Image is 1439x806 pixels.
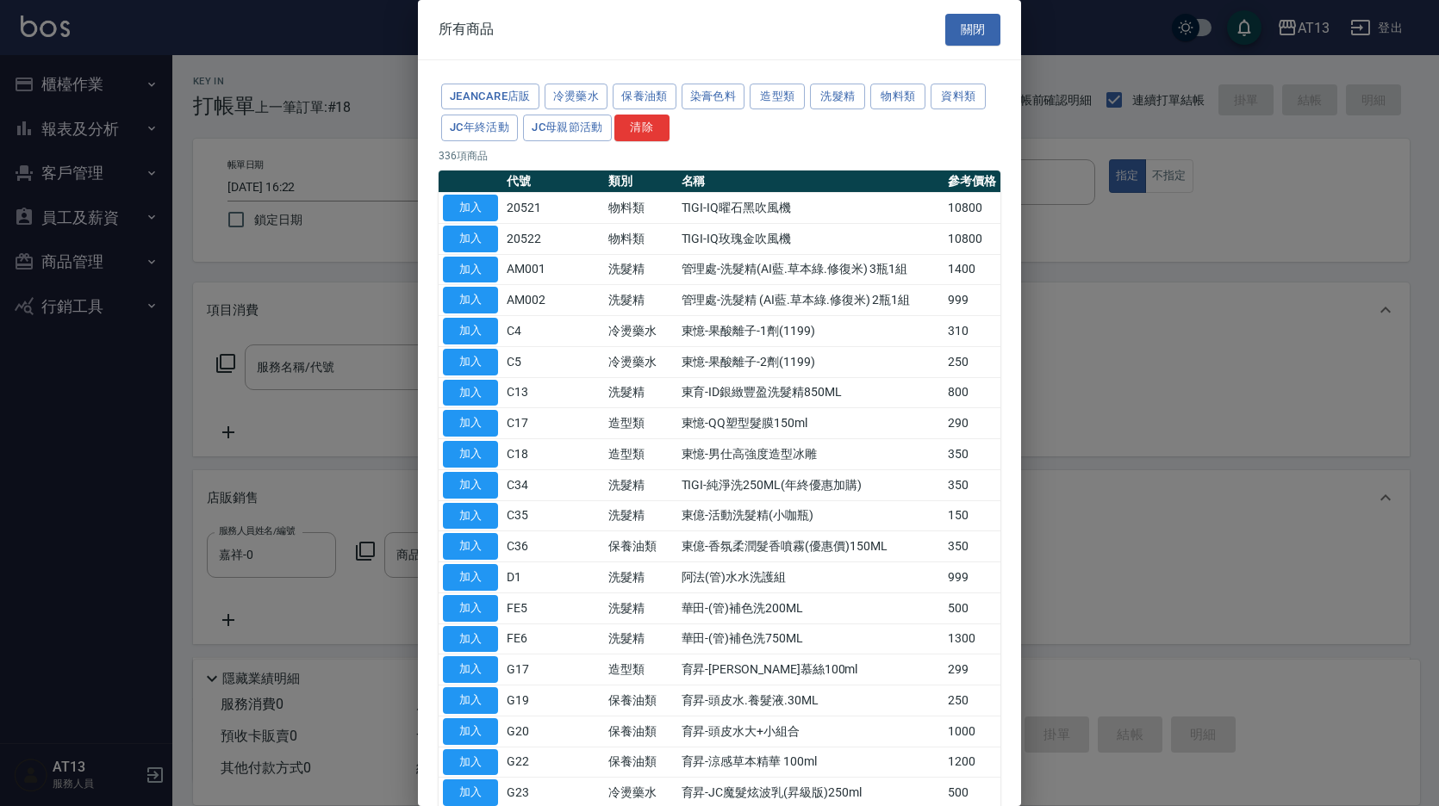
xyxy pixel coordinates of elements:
button: 染膏色料 [682,84,745,110]
td: 洗髮精 [604,285,676,316]
button: 加入 [443,472,498,499]
td: C4 [502,316,604,347]
td: C34 [502,469,604,500]
button: 加入 [443,195,498,221]
td: 保養油類 [604,531,676,562]
td: C5 [502,346,604,377]
td: 洗髮精 [604,254,676,285]
button: 保養油類 [613,84,676,110]
button: 造型類 [750,84,805,110]
td: FE5 [502,592,604,623]
button: 加入 [443,718,498,745]
td: 350 [944,469,1000,500]
td: 洗髮精 [604,377,676,408]
td: 20521 [502,193,604,224]
td: 保養油類 [604,716,676,747]
td: 洗髮精 [604,500,676,531]
td: 350 [944,439,1000,470]
button: 資料類 [931,84,986,110]
button: 物料類 [870,84,925,110]
button: 加入 [443,503,498,530]
td: G22 [502,747,604,778]
td: 150 [944,500,1000,531]
td: 物料類 [604,193,676,224]
td: 10800 [944,193,1000,224]
td: 造型類 [604,439,676,470]
td: 東憶-QQ塑型髮膜150ml [677,408,944,439]
td: C17 [502,408,604,439]
button: 加入 [443,626,498,653]
td: 管理處-洗髮精 (AI藍.草本綠.修復米) 2瓶1組 [677,285,944,316]
button: 加入 [443,687,498,714]
button: 加入 [443,287,498,313]
td: 育昇-頭皮水.養髮液.30ML [677,685,944,716]
td: G17 [502,654,604,685]
td: 華田-(管)補色洗750ML [677,623,944,654]
td: TIGI-IQ玫瑰金吹風機 [677,223,944,254]
td: 350 [944,531,1000,562]
td: G20 [502,716,604,747]
td: C18 [502,439,604,470]
td: 冷燙藥水 [604,316,676,347]
td: 1400 [944,254,1000,285]
td: G19 [502,685,604,716]
td: 250 [944,346,1000,377]
p: 336 項商品 [439,148,1000,164]
td: 290 [944,408,1000,439]
button: 加入 [443,380,498,406]
button: 加入 [443,656,498,683]
td: 250 [944,685,1000,716]
button: JeanCare店販 [441,84,539,110]
button: 加入 [443,410,498,437]
td: 東億-香氛柔潤髮香噴霧(優惠價)150ML [677,531,944,562]
td: 800 [944,377,1000,408]
td: TIGI-IQ曜石黑吹風機 [677,193,944,224]
td: 999 [944,285,1000,316]
td: 保養油類 [604,685,676,716]
button: JC母親節活動 [523,115,612,141]
button: 加入 [443,595,498,622]
button: 加入 [443,257,498,283]
td: AM001 [502,254,604,285]
span: 所有商品 [439,21,494,38]
td: 育昇-[PERSON_NAME]慕絲100ml [677,654,944,685]
th: 參考價格 [944,170,1000,193]
button: 加入 [443,779,498,806]
button: 加入 [443,533,498,560]
td: 物料類 [604,223,676,254]
button: 加入 [443,564,498,591]
td: 華田-(管)補色洗200ML [677,592,944,623]
td: C13 [502,377,604,408]
td: 1000 [944,716,1000,747]
td: 阿法(管)水水洗護組 [677,562,944,593]
td: FE6 [502,623,604,654]
td: D1 [502,562,604,593]
td: 東億-活動洗髮精(小咖瓶) [677,500,944,531]
td: 育昇-頭皮水大+小組合 [677,716,944,747]
button: 關閉 [945,14,1000,46]
button: JC年終活動 [441,115,518,141]
td: 東憶-男仕高強度造型冰雕 [677,439,944,470]
td: TIGI-純淨洗250ML(年終優惠加購) [677,469,944,500]
td: 20522 [502,223,604,254]
button: 洗髮精 [810,84,865,110]
button: 清除 [614,115,670,141]
td: 洗髮精 [604,469,676,500]
td: AM002 [502,285,604,316]
td: 育昇-涼感草本精華 100ml [677,747,944,778]
td: 造型類 [604,654,676,685]
td: 洗髮精 [604,562,676,593]
button: 加入 [443,749,498,776]
td: C36 [502,531,604,562]
th: 類別 [604,170,676,193]
td: 管理處-洗髮精(AI藍.草本綠.修復米) 3瓶1組 [677,254,944,285]
th: 名稱 [677,170,944,193]
th: 代號 [502,170,604,193]
button: 冷燙藥水 [545,84,608,110]
td: 500 [944,592,1000,623]
td: 洗髮精 [604,623,676,654]
td: 東憶-果酸離子-1劑(1199) [677,316,944,347]
button: 加入 [443,349,498,375]
td: 冷燙藥水 [604,346,676,377]
td: 東憶-果酸離子-2劑(1199) [677,346,944,377]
